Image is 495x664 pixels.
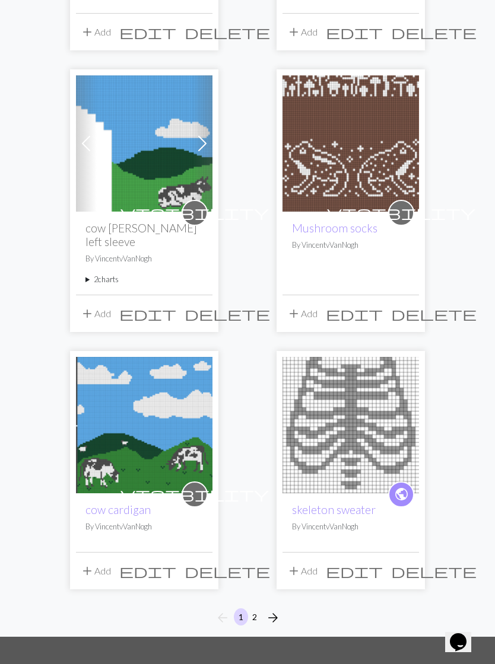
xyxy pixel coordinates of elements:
i: Edit [119,25,176,39]
i: Edit [326,564,383,578]
span: edit [326,563,383,579]
span: visibility [120,203,269,222]
iframe: chat widget [445,617,483,652]
button: Edit [322,560,387,582]
span: visibility [120,485,269,503]
span: delete [185,24,270,40]
button: 2 [247,608,262,625]
h2: cow [PERSON_NAME] left sleeve [85,221,203,248]
span: add [287,305,301,322]
button: Edit [115,560,180,582]
img: skeleton sweater [283,357,419,493]
span: add [80,563,94,579]
span: public [394,485,409,503]
span: edit [119,563,176,579]
img: cow cardigan left sleeve [76,75,212,212]
i: Edit [119,307,176,321]
span: add [80,24,94,40]
button: Edit [115,21,180,43]
a: Mushroom socks [292,221,377,235]
button: Edit [322,302,387,325]
span: delete [185,563,270,579]
span: add [287,563,301,579]
a: cow cardigan [76,418,212,429]
a: Mushroom socks [283,136,419,148]
summary: 2charts [85,274,203,285]
a: cow cardigan [85,503,151,516]
i: Edit [326,307,383,321]
i: Edit [326,25,383,39]
button: Delete [180,21,274,43]
span: delete [391,24,477,40]
span: edit [119,305,176,322]
span: add [80,305,94,322]
span: edit [326,24,383,40]
button: Edit [322,21,387,43]
span: delete [391,305,477,322]
nav: Page navigation [211,608,285,627]
i: private [327,201,475,225]
button: Add [283,302,322,325]
img: cow cardigan [76,357,212,493]
button: 1 [234,608,248,625]
button: Delete [387,21,481,43]
img: Mushroom socks [283,75,419,212]
i: Next [266,611,280,625]
a: skeleton sweater [283,418,419,429]
span: edit [326,305,383,322]
span: add [287,24,301,40]
p: By VincentvVanNogh [292,521,410,532]
span: delete [391,563,477,579]
button: Edit [115,302,180,325]
button: Add [283,560,322,582]
button: Delete [387,302,481,325]
a: cow cardigan left sleeve [76,136,212,148]
button: Add [76,560,115,582]
button: Add [283,21,322,43]
span: delete [185,305,270,322]
p: By VincentvVanNogh [292,240,410,251]
p: By VincentvVanNogh [85,521,203,532]
span: edit [119,24,176,40]
button: Delete [180,302,274,325]
button: Add [76,302,115,325]
span: arrow_forward [266,609,280,626]
button: Add [76,21,115,43]
a: skeleton sweater [292,503,376,516]
a: public [388,481,414,507]
button: Next [261,608,285,627]
span: visibility [327,203,475,222]
i: private [120,201,269,225]
p: By VincentvVanNogh [85,253,203,264]
i: private [120,483,269,506]
button: Delete [387,560,481,582]
i: Edit [119,564,176,578]
i: public [394,483,409,506]
button: Delete [180,560,274,582]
